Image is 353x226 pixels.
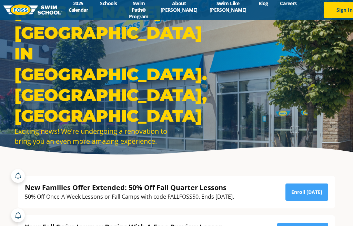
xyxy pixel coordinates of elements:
a: Enroll [DATE] [285,183,328,201]
img: FOSS Swim School Logo [3,4,62,15]
h1: [PERSON_NAME][GEOGRAPHIC_DATA] IN [GEOGRAPHIC_DATA]. [GEOGRAPHIC_DATA], [GEOGRAPHIC_DATA] [14,2,173,126]
div: New Families Offer Extended: 50% Off Fall Quarter Lessons [25,183,234,192]
div: 50% Off Once-A-Week Lessons or Fall Camps with code FALLFOSS50. Ends [DATE]. [25,192,234,201]
div: Exciting news! We're undergoing a renovation to bring you an even more amazing experience. [14,126,173,146]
